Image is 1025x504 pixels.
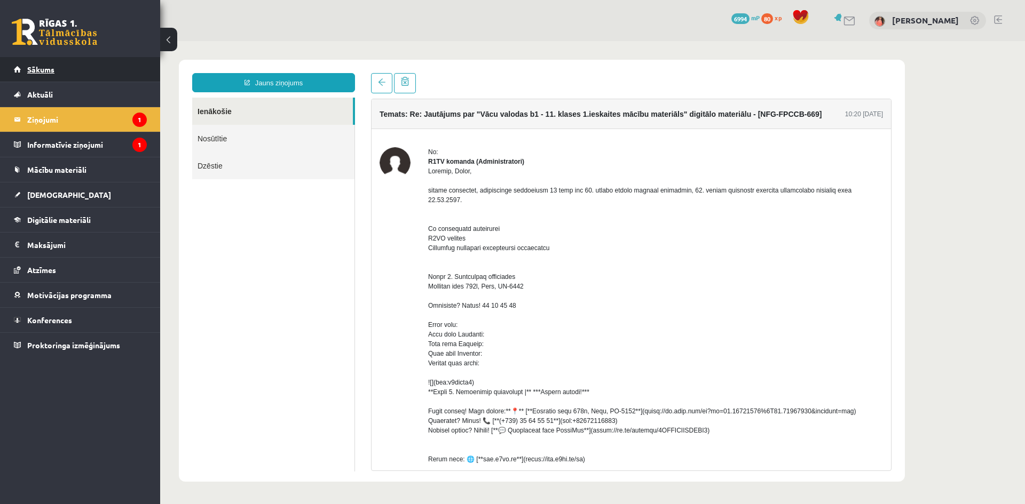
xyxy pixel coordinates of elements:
a: Sākums [14,57,147,82]
a: Konferences [14,308,147,332]
div: 10:20 [DATE] [685,68,723,78]
span: Mācību materiāli [27,165,86,174]
strong: R1TV komanda (Administratori) [268,117,364,124]
a: Rīgas 1. Tālmācības vidusskola [12,19,97,45]
a: 6994 mP [731,13,760,22]
span: mP [751,13,760,22]
span: Proktoringa izmēģinājums [27,340,120,350]
i: 1 [132,113,147,127]
span: Aktuāli [27,90,53,99]
span: 80 [761,13,773,24]
a: Ienākošie [32,57,193,84]
a: Ziņojumi1 [14,107,147,132]
a: Motivācijas programma [14,283,147,307]
span: Sākums [27,65,54,74]
a: Digitālie materiāli [14,207,147,232]
span: 6994 [731,13,750,24]
span: [DEMOGRAPHIC_DATA] [27,190,111,199]
img: R1TV komanda [219,106,250,137]
span: Motivācijas programma [27,290,112,300]
a: Informatīvie ziņojumi1 [14,132,147,157]
h4: Temats: Re: Jautājums par "Vācu valodas b1 - 11. klases 1.ieskaites mācību materiāls" digitālo ma... [219,69,661,77]
span: Konferences [27,315,72,325]
a: Maksājumi [14,233,147,257]
a: [DEMOGRAPHIC_DATA] [14,182,147,207]
legend: Maksājumi [27,233,147,257]
i: 1 [132,138,147,152]
a: Jauns ziņojums [32,32,195,51]
a: Proktoringa izmēģinājums [14,333,147,357]
a: Mācību materiāli [14,157,147,182]
a: Atzīmes [14,258,147,282]
a: 80 xp [761,13,787,22]
a: Aktuāli [14,82,147,107]
span: xp [775,13,782,22]
a: Nosūtītie [32,84,194,111]
legend: Ziņojumi [27,107,147,132]
span: Digitālie materiāli [27,215,91,225]
div: No: [268,106,723,116]
span: Atzīmes [27,265,56,275]
a: [PERSON_NAME] [892,15,959,26]
img: Maija Putniņa [874,16,885,27]
legend: Informatīvie ziņojumi [27,132,147,157]
a: Dzēstie [32,111,194,138]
